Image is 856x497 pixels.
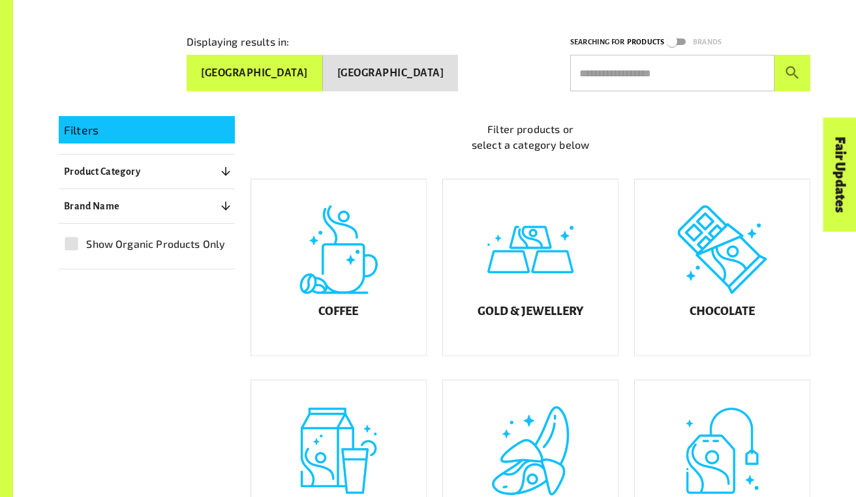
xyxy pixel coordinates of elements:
[634,179,810,356] a: Chocolate
[64,164,140,179] p: Product Category
[251,179,427,356] a: Coffee
[64,121,230,138] p: Filters
[693,36,722,48] p: Brands
[64,198,120,214] p: Brand Name
[86,236,225,252] span: Show Organic Products Only
[690,305,755,318] h5: Chocolate
[478,305,583,318] h5: Gold & Jewellery
[318,305,358,318] h5: Coffee
[251,121,810,153] p: Filter products or select a category below
[570,36,624,48] p: Searching for
[187,55,323,91] button: [GEOGRAPHIC_DATA]
[323,55,459,91] button: [GEOGRAPHIC_DATA]
[59,160,235,183] button: Product Category
[442,179,619,356] a: Gold & Jewellery
[187,34,289,50] p: Displaying results in:
[627,36,664,48] p: Products
[59,194,235,218] button: Brand Name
